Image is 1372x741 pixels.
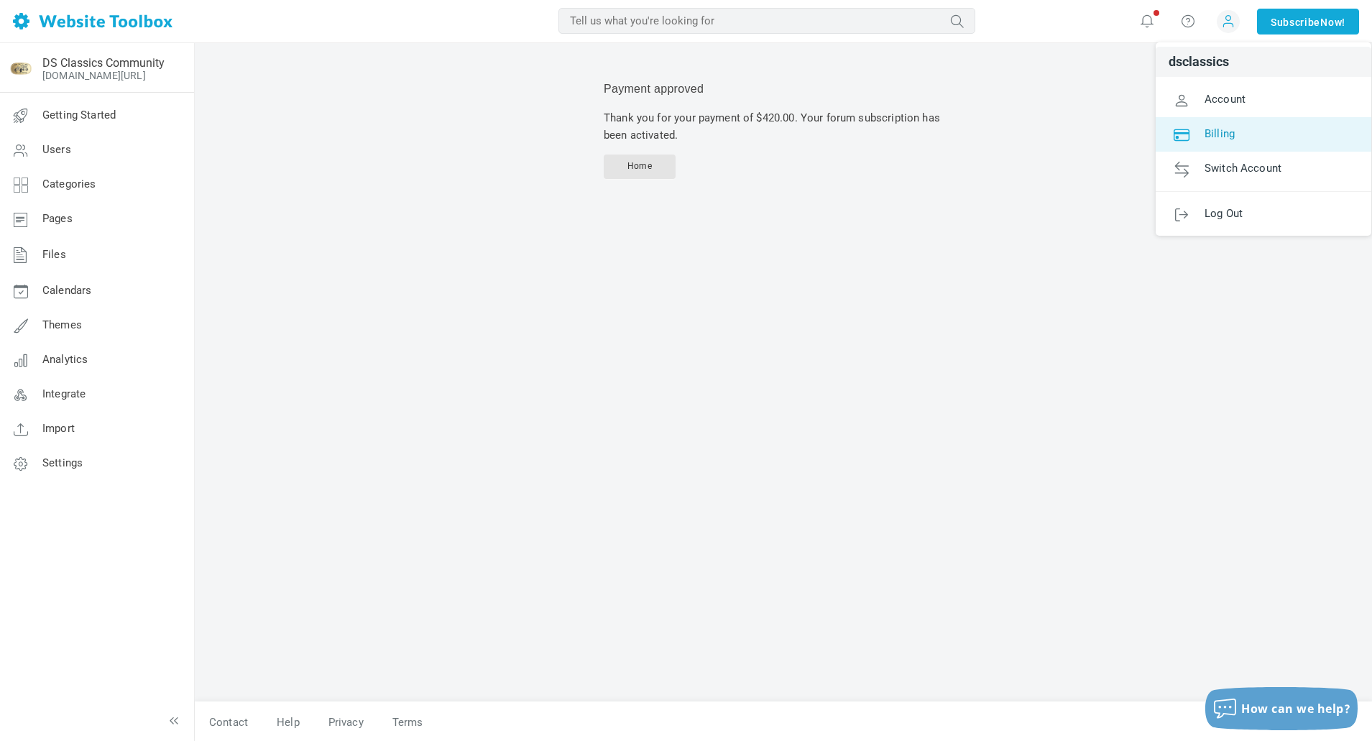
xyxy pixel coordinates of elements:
[9,57,32,80] img: Dick%20Shappy%20Classic%20Cars%20&%20Motorcycles%20Logo%20on%20Gold%20Coin%20Small%20Copy.png
[1205,206,1243,219] span: Log Out
[42,212,73,225] span: Pages
[42,387,86,400] span: Integrate
[1156,117,1371,152] a: Billing
[1205,161,1281,174] span: Switch Account
[627,161,652,171] span: Home
[604,80,963,98] p: Payment approved
[42,56,165,70] a: DS Classics Community
[378,710,423,735] a: Terms
[314,710,378,735] a: Privacy
[42,70,146,81] a: [DOMAIN_NAME][URL]
[42,318,82,331] span: Themes
[1205,687,1358,730] button: How can we help?
[42,109,116,121] span: Getting Started
[42,143,71,156] span: Users
[1156,83,1371,117] a: Account
[1205,92,1246,105] span: Account
[558,8,975,34] input: Tell us what you're looking for
[42,353,88,366] span: Analytics
[42,456,83,469] span: Settings
[262,710,314,735] a: Help
[1241,701,1350,717] span: How can we help?
[1320,14,1345,30] span: Now!
[1169,55,1229,68] span: dsclassics
[604,155,676,179] a: Home
[42,248,66,261] span: Files
[195,710,262,735] a: Contact
[604,109,963,144] p: Thank you for your payment of $420.00. Your forum subscription has been activated.
[42,284,91,297] span: Calendars
[1257,9,1359,34] a: SubscribeNow!
[42,422,75,435] span: Import
[42,178,96,190] span: Categories
[1205,126,1235,139] span: Billing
